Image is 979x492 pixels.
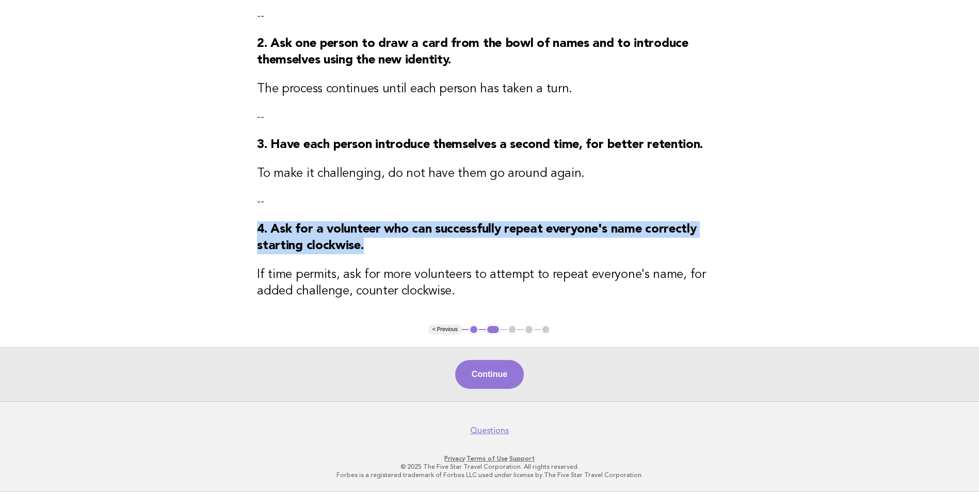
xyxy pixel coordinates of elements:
[257,139,703,151] strong: 3. Have each person introduce themselves a second time, for better retention.
[257,267,722,300] h3: If time permits, ask for more volunteers to attempt to repeat everyone's name, for added challeng...
[174,463,806,471] p: © 2025 The Five Star Travel Corporation. All rights reserved.
[257,81,722,97] h3: The process continues until each person has taken a turn.
[509,455,535,462] a: Support
[469,324,479,335] button: 1
[428,324,462,335] button: < Previous
[470,425,509,436] a: Questions
[174,471,806,479] p: Forbes is a registered trademark of Forbes LLC used under license by The Five Star Travel Corpora...
[467,455,508,462] a: Terms of Use
[174,454,806,463] p: · ·
[257,223,696,252] strong: 4. Ask for a volunteer who can successfully repeat everyone's name correctly starting clockwise.
[486,324,501,335] button: 2
[257,9,722,23] p: --
[257,194,722,209] p: --
[455,360,524,389] button: Continue
[257,166,722,182] h3: To make it challenging, do not have them go around again.
[444,455,465,462] a: Privacy
[257,110,722,124] p: --
[257,38,688,67] strong: 2. Ask one person to draw a card from the bowl of names and to introduce themselves using the new...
